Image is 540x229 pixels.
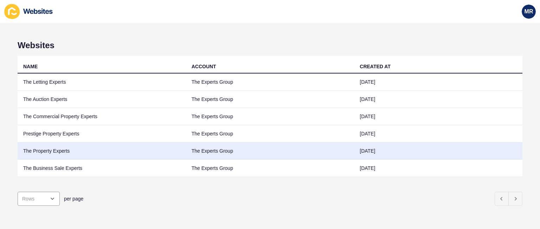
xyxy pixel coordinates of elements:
td: The Experts Group [186,142,354,160]
div: NAME [23,63,38,70]
div: open menu [18,192,60,206]
h1: Websites [18,40,522,50]
span: per page [64,195,83,202]
td: The Experts Group [186,91,354,108]
td: The Business Sale Experts [18,160,186,177]
td: The Commercial Property Experts [18,108,186,125]
td: [DATE] [354,108,522,125]
td: [DATE] [354,142,522,160]
td: The Experts Group [186,74,354,91]
td: The Experts Group [186,125,354,142]
div: CREATED AT [360,63,391,70]
td: The Property Experts [18,142,186,160]
td: [DATE] [354,74,522,91]
td: The Letting Experts [18,74,186,91]
td: The Auction Experts [18,91,186,108]
td: The Experts Group [186,108,354,125]
td: [DATE] [354,125,522,142]
span: MR [525,8,533,15]
td: The Experts Group [186,160,354,177]
td: [DATE] [354,160,522,177]
td: Prestige Property Experts [18,125,186,142]
td: [DATE] [354,91,522,108]
div: ACCOUNT [192,63,216,70]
